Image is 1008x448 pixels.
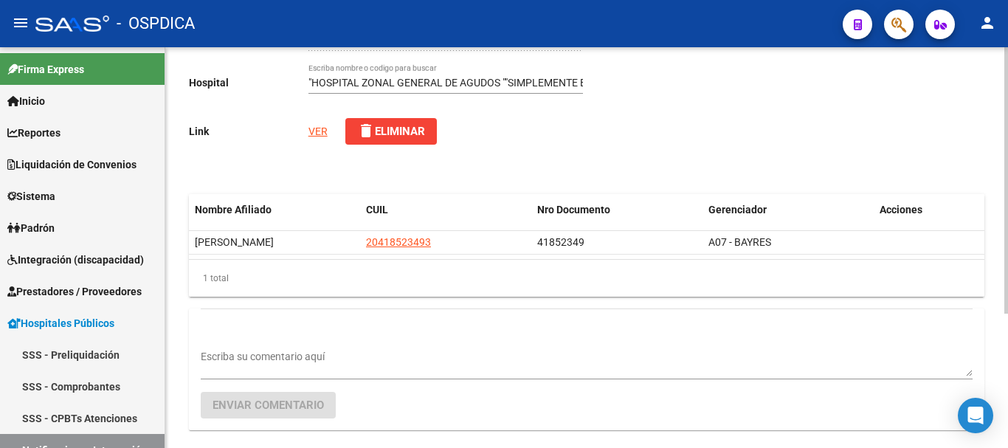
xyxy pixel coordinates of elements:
[7,93,45,109] span: Inicio
[189,123,308,139] p: Link
[537,204,610,216] span: Nro Documento
[308,125,328,137] a: VER
[201,392,336,418] button: Enviar comentario
[874,194,984,226] datatable-header-cell: Acciones
[7,188,55,204] span: Sistema
[7,61,84,77] span: Firma Express
[366,204,388,216] span: CUIL
[7,315,114,331] span: Hospitales Públicos
[703,194,874,226] datatable-header-cell: Gerenciador
[360,194,531,226] datatable-header-cell: CUIL
[213,399,324,412] span: Enviar comentario
[345,118,437,145] button: Eliminar
[978,14,996,32] mat-icon: person
[195,236,274,248] span: BONZI ENZO FABIAN
[7,283,142,300] span: Prestadores / Proveedores
[958,398,993,433] div: Open Intercom Messenger
[708,236,771,248] span: A07 - BAYRES
[7,252,144,268] span: Integración (discapacidad)
[189,260,984,297] div: 1 total
[12,14,30,32] mat-icon: menu
[189,75,308,91] p: Hospital
[189,194,360,226] datatable-header-cell: Nombre Afiliado
[117,7,195,40] span: - OSPDICA
[880,204,922,216] span: Acciones
[357,122,375,139] mat-icon: delete
[531,194,703,226] datatable-header-cell: Nro Documento
[7,125,61,141] span: Reportes
[537,236,584,248] span: 41852349
[195,204,272,216] span: Nombre Afiliado
[708,204,767,216] span: Gerenciador
[357,125,425,138] span: Eliminar
[7,220,55,236] span: Padrón
[366,236,431,248] span: 20418523493
[7,156,137,173] span: Liquidación de Convenios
